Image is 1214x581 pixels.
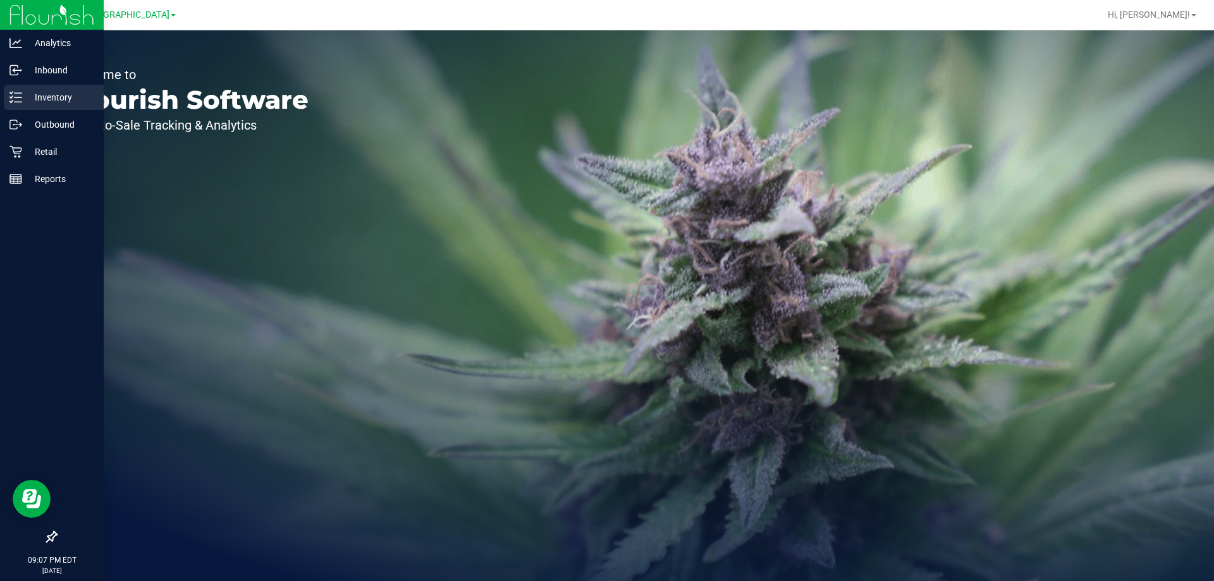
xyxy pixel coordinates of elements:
[9,37,22,49] inline-svg: Analytics
[22,144,98,159] p: Retail
[9,145,22,158] inline-svg: Retail
[9,118,22,131] inline-svg: Outbound
[22,171,98,187] p: Reports
[1108,9,1190,20] span: Hi, [PERSON_NAME]!
[68,87,309,113] p: Flourish Software
[9,91,22,104] inline-svg: Inventory
[22,63,98,78] p: Inbound
[22,90,98,105] p: Inventory
[68,119,309,131] p: Seed-to-Sale Tracking & Analytics
[22,117,98,132] p: Outbound
[83,9,169,20] span: [GEOGRAPHIC_DATA]
[6,566,98,575] p: [DATE]
[9,173,22,185] inline-svg: Reports
[68,68,309,81] p: Welcome to
[13,480,51,518] iframe: Resource center
[6,554,98,566] p: 09:07 PM EDT
[9,64,22,76] inline-svg: Inbound
[22,35,98,51] p: Analytics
